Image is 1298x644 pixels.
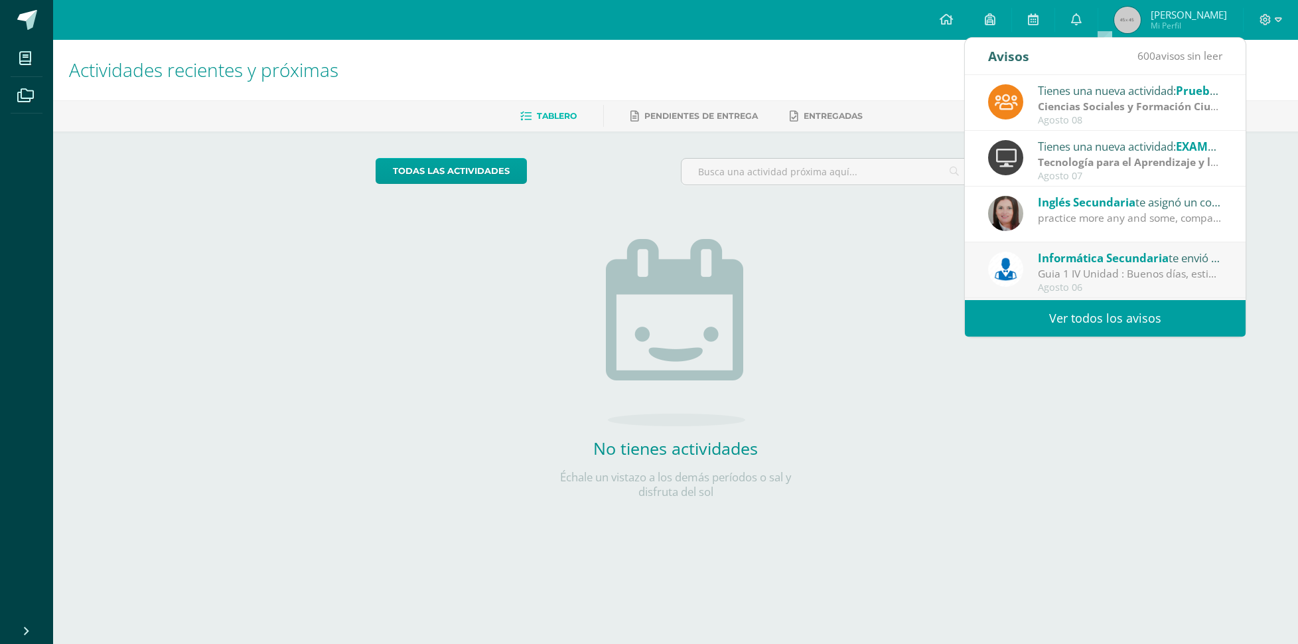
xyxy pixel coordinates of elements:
[1176,83,1266,98] span: Prueba de Logro
[682,159,975,185] input: Busca una actividad próxima aquí...
[988,38,1029,74] div: Avisos
[1176,139,1288,154] span: EXAMEN DE UNIDAD
[965,300,1246,337] a: Ver todos los avisos
[1137,48,1222,63] span: avisos sin leer
[790,106,863,127] a: Entregadas
[1038,193,1222,210] div: te asignó un comentario en 'Prueba de logro' para 'Comunicación y Lenguaje, Idioma Extranjero Ing...
[69,57,338,82] span: Actividades recientes y próximas
[543,470,808,499] p: Échale un vistazo a los demás períodos o sal y disfruta del sol
[1038,195,1135,210] span: Inglés Secundaria
[988,196,1023,231] img: 8af0450cf43d44e38c4a1497329761f3.png
[376,158,527,184] a: todas las Actividades
[537,111,577,121] span: Tablero
[606,239,745,426] img: no_activities.png
[804,111,863,121] span: Entregadas
[1137,48,1155,63] span: 600
[988,252,1023,287] img: 6ed6846fa57649245178fca9fc9a58dd.png
[1114,7,1141,33] img: 45x45
[1038,82,1222,99] div: Tienes una nueva actividad:
[1038,210,1222,226] div: practice more any and some, comparatives and superlatives
[1038,137,1222,155] div: Tienes una nueva actividad:
[520,106,577,127] a: Tablero
[1038,99,1222,114] div: | Prueba de Logro
[1038,115,1222,126] div: Agosto 08
[1151,8,1227,21] span: [PERSON_NAME]
[1038,282,1222,293] div: Agosto 06
[1151,20,1227,31] span: Mi Perfil
[630,106,758,127] a: Pendientes de entrega
[1038,266,1222,282] div: Guia 1 IV Unidad : Buenos días, estimados estudiantes, es un gusto saludarles por este medio, les...
[1038,171,1222,182] div: Agosto 07
[1038,155,1222,170] div: | Prueba de Logro
[644,111,758,121] span: Pendientes de entrega
[1038,250,1169,266] span: Informática Secundaria
[543,437,808,459] h2: No tienes actividades
[1038,249,1222,266] div: te envió un aviso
